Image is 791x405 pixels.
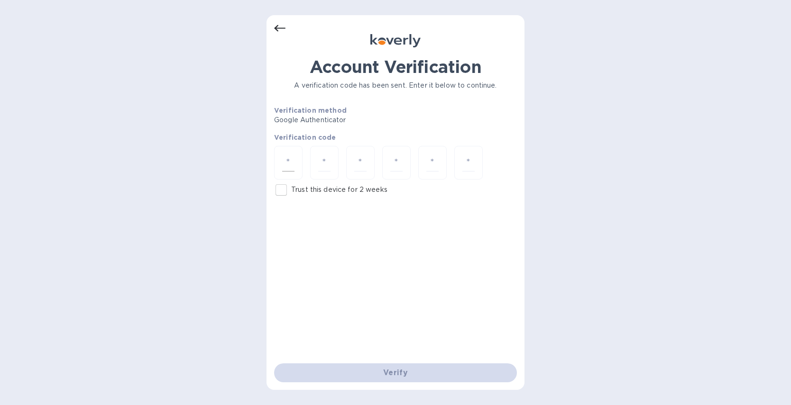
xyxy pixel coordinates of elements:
h1: Account Verification [274,57,517,77]
p: Trust this device for 2 weeks [291,185,387,195]
p: Verification code [274,133,517,142]
b: Verification method [274,107,347,114]
p: Google Authenticator [274,115,419,125]
p: A verification code has been sent. Enter it below to continue. [274,81,517,90]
